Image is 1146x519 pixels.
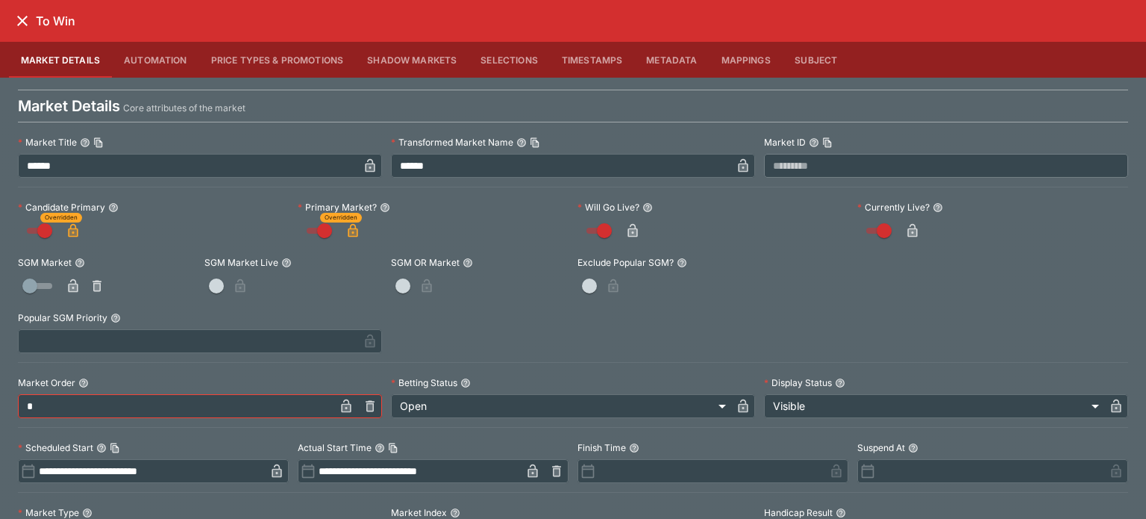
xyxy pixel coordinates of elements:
button: Selections [469,42,550,78]
p: Market Order [18,376,75,389]
button: Candidate Primary [108,202,119,213]
button: Exclude Popular SGM? [677,258,687,268]
p: Market Title [18,136,77,149]
p: Finish Time [577,441,626,454]
button: Scheduled StartCopy To Clipboard [96,443,107,453]
p: Suspend At [857,441,905,454]
h4: Market Details [18,96,120,116]
button: Market TitleCopy To Clipboard [80,137,90,148]
button: Price Types & Promotions [199,42,356,78]
p: Display Status [764,376,832,389]
button: Finish Time [629,443,639,453]
p: Market ID [764,136,806,149]
button: Metadata [634,42,709,78]
p: Scheduled Start [18,441,93,454]
button: Will Go Live? [642,202,653,213]
button: Market Index [450,508,460,518]
span: Overridden [325,213,357,223]
button: Market Type [82,508,93,518]
button: Suspend At [908,443,918,453]
button: Copy To Clipboard [530,137,540,148]
p: Market Index [391,506,447,519]
p: Market Type [18,506,79,519]
p: Core attributes of the market [123,101,245,116]
button: Handicap Result [836,508,846,518]
span: Overridden [45,213,78,223]
p: Actual Start Time [298,441,372,454]
p: SGM OR Market [391,256,460,269]
div: Visible [764,394,1104,418]
p: Candidate Primary [18,201,105,214]
button: Primary Market? [380,202,390,213]
button: Copy To Clipboard [93,137,104,148]
button: Currently Live? [933,202,943,213]
button: Copy To Clipboard [388,443,398,453]
p: Transformed Market Name [391,136,513,149]
p: Primary Market? [298,201,377,214]
p: Betting Status [391,376,457,389]
button: Mappings [710,42,783,78]
button: Betting Status [460,378,471,388]
button: Subject [783,42,850,78]
button: Popular SGM Priority [110,313,121,323]
button: close [9,7,36,34]
button: SGM Market Live [281,258,292,268]
p: Popular SGM Priority [18,311,107,324]
button: Display Status [835,378,845,388]
button: Actual Start TimeCopy To Clipboard [375,443,385,453]
button: Automation [112,42,199,78]
p: SGM Market Live [204,256,278,269]
button: SGM OR Market [463,258,473,268]
p: Handicap Result [764,506,833,519]
button: Copy To Clipboard [822,137,833,148]
button: Market Order [78,378,89,388]
button: Market IDCopy To Clipboard [809,137,819,148]
p: Exclude Popular SGM? [577,256,674,269]
div: Open [391,394,731,418]
button: Shadow Markets [355,42,469,78]
button: Transformed Market NameCopy To Clipboard [516,137,527,148]
p: Currently Live? [857,201,930,214]
p: Will Go Live? [577,201,639,214]
h6: To Win [36,13,75,29]
button: Copy To Clipboard [110,443,120,453]
p: SGM Market [18,256,72,269]
button: Timestamps [550,42,635,78]
button: Market Details [9,42,112,78]
button: SGM Market [75,258,85,268]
